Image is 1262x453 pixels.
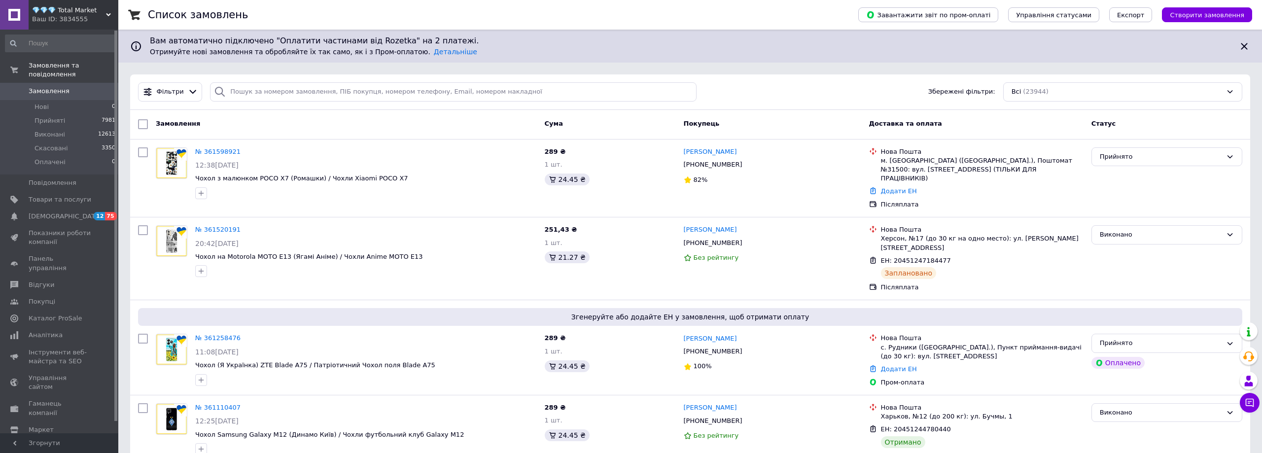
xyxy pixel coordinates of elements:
[29,399,91,417] span: Гаманець компанії
[694,254,739,261] span: Без рейтингу
[195,161,239,169] span: 12:38[DATE]
[684,147,737,157] a: [PERSON_NAME]
[881,257,951,264] span: ЕН: 20451247184477
[881,425,951,433] span: ЕН: 20451244780440
[869,120,942,127] span: Доставка та оплата
[102,116,115,125] span: 7981
[1109,7,1153,22] button: Експорт
[881,283,1084,292] div: Післяплата
[29,331,63,340] span: Аналітика
[195,404,241,411] a: № 361110407
[29,195,91,204] span: Товари та послуги
[156,404,187,434] img: Фото товару
[881,147,1084,156] div: Нова Пошта
[29,374,91,391] span: Управління сайтом
[682,237,744,249] div: [PHONE_NUMBER]
[195,334,241,342] a: № 361258476
[102,144,115,153] span: 3350
[29,254,91,272] span: Панель управління
[29,314,82,323] span: Каталог ProSale
[684,334,737,344] a: [PERSON_NAME]
[684,225,737,235] a: [PERSON_NAME]
[195,148,241,155] a: № 361598921
[858,7,998,22] button: Завантажити звіт по пром-оплаті
[195,417,239,425] span: 12:25[DATE]
[29,280,54,289] span: Відгуки
[1152,11,1252,18] a: Створити замовлення
[195,226,241,233] a: № 361520191
[545,348,562,355] span: 1 шт.
[1240,393,1260,413] button: Чат з покупцем
[32,6,106,15] span: 💎💎💎 Total Market
[156,147,187,179] a: Фото товару
[157,87,184,97] span: Фільтри
[545,360,590,372] div: 24.45 ₴
[881,436,925,448] div: Отримано
[32,15,118,24] div: Ваш ID: 3834555
[545,334,566,342] span: 289 ₴
[1100,408,1222,418] div: Виконано
[195,174,408,182] a: Чохол з малюнком POCO X7 (Ромашки) / Чохли Xiaomi POCO X7
[35,130,65,139] span: Виконані
[112,103,115,111] span: 0
[928,87,995,97] span: Збережені фільтри:
[694,432,739,439] span: Без рейтингу
[150,48,477,56] span: Отримуйте нові замовлення та обробляйте їх так само, як і з Пром-оплатою.
[156,120,200,127] span: Замовлення
[684,403,737,413] a: [PERSON_NAME]
[545,239,562,246] span: 1 шт.
[881,234,1084,252] div: Херсон, №17 (до 30 кг на одно место): ул. [PERSON_NAME][STREET_ADDRESS]
[1162,7,1252,22] button: Створити замовлення
[545,148,566,155] span: 289 ₴
[5,35,116,52] input: Пошук
[682,415,744,427] div: [PHONE_NUMBER]
[545,417,562,424] span: 1 шт.
[881,378,1084,387] div: Пром-оплата
[156,148,187,178] img: Фото товару
[29,229,91,246] span: Показники роботи компанії
[29,87,70,96] span: Замовлення
[195,348,239,356] span: 11:08[DATE]
[195,431,464,438] a: Чохол Samsung Galaxy M12 (Динамо Київ) / Чохли футбольний клуб Galaxy M12
[195,240,239,247] span: 20:42[DATE]
[112,158,115,167] span: 0
[156,225,187,257] a: Фото товару
[881,343,1084,361] div: с. Рудники ([GEOGRAPHIC_DATA].), Пункт приймання-видачі (до 30 кг): вул. [STREET_ADDRESS]
[881,365,917,373] a: Додати ЕН
[545,226,577,233] span: 251,43 ₴
[881,156,1084,183] div: м. [GEOGRAPHIC_DATA] ([GEOGRAPHIC_DATA].), Поштомат №31500: вул. [STREET_ADDRESS] (ТІЛЬКИ ДЛЯ ПРА...
[195,253,423,260] a: Чохол на Motorola MOTO E13 (Ягамі Аніме) / Чохли Anime MOTO E13
[29,297,55,306] span: Покупці
[1023,88,1049,95] span: (23944)
[866,10,990,19] span: Завантажити звіт по пром-оплаті
[1100,338,1222,348] div: Прийнято
[35,144,68,153] span: Скасовані
[545,251,590,263] div: 21.27 ₴
[94,212,105,220] span: 12
[1100,152,1222,162] div: Прийнято
[694,362,712,370] span: 100%
[881,403,1084,412] div: Нова Пошта
[881,334,1084,343] div: Нова Пошта
[156,226,187,256] img: Фото товару
[1091,357,1145,369] div: Оплачено
[881,267,937,279] div: Заплановано
[150,35,1230,47] span: Вам автоматично підключено "Оплатити частинами від Rozetka" на 2 платежі.
[29,178,76,187] span: Повідомлення
[210,82,697,102] input: Пошук за номером замовлення, ПІБ покупця, номером телефону, Email, номером накладної
[1008,7,1099,22] button: Управління статусами
[682,345,744,358] div: [PHONE_NUMBER]
[881,412,1084,421] div: Харьков, №12 (до 200 кг): ул. Бучмы, 1
[545,429,590,441] div: 24.45 ₴
[545,404,566,411] span: 289 ₴
[1170,11,1244,19] span: Створити замовлення
[1117,11,1145,19] span: Експорт
[1012,87,1021,97] span: Всі
[98,130,115,139] span: 12613
[545,120,563,127] span: Cума
[195,361,435,369] a: Чохол (Я Українка) ZTE Blade A75 / Патріотичний Чохол поля Blade A75
[35,116,65,125] span: Прийняті
[545,174,590,185] div: 24.45 ₴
